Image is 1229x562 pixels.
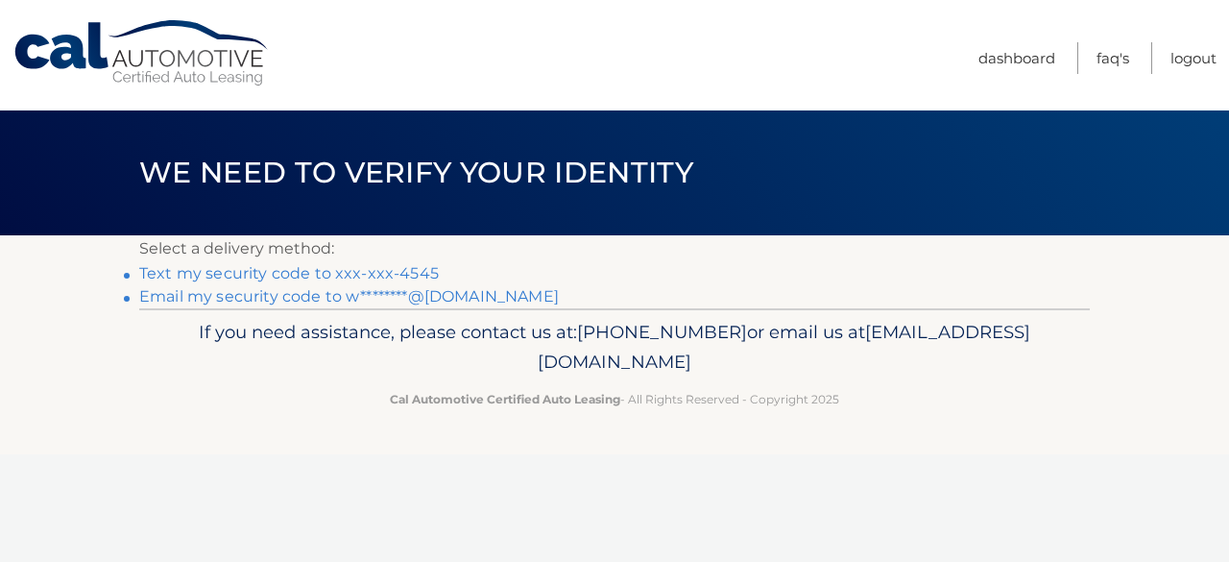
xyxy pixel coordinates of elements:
[139,264,439,282] a: Text my security code to xxx-xxx-4545
[390,392,620,406] strong: Cal Automotive Certified Auto Leasing
[139,287,559,305] a: Email my security code to w********@[DOMAIN_NAME]
[978,42,1055,74] a: Dashboard
[577,321,747,343] span: [PHONE_NUMBER]
[152,317,1077,379] p: If you need assistance, please contact us at: or email us at
[1170,42,1217,74] a: Logout
[12,19,272,87] a: Cal Automotive
[139,235,1090,262] p: Select a delivery method:
[139,155,693,190] span: We need to verify your identity
[152,389,1077,409] p: - All Rights Reserved - Copyright 2025
[1096,42,1129,74] a: FAQ's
